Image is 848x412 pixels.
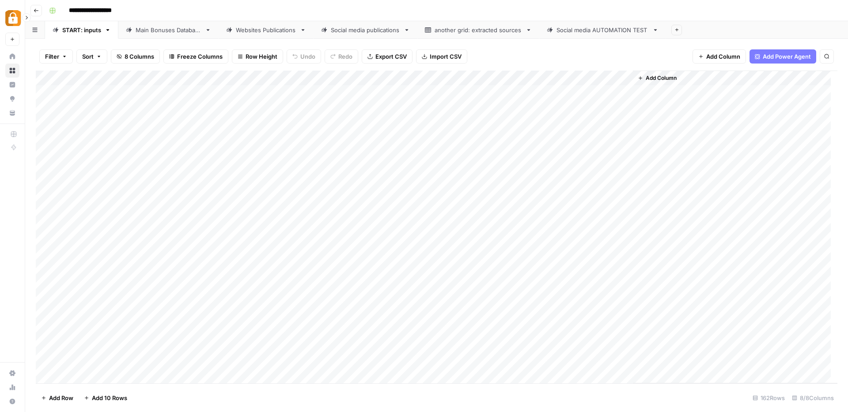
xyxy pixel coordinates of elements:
[5,78,19,92] a: Insights
[362,49,413,64] button: Export CSV
[5,380,19,394] a: Usage
[556,26,649,34] div: Social media AUTOMATION TEST
[331,26,400,34] div: Social media publications
[693,49,746,64] button: Add Column
[236,26,296,34] div: Websites Publications
[314,21,417,39] a: Social media publications
[5,106,19,120] a: Your Data
[246,52,277,61] span: Row Height
[5,366,19,380] a: Settings
[287,49,321,64] button: Undo
[5,49,19,64] a: Home
[39,49,73,64] button: Filter
[430,52,462,61] span: Import CSV
[177,52,223,61] span: Freeze Columns
[300,52,315,61] span: Undo
[416,49,467,64] button: Import CSV
[76,49,107,64] button: Sort
[125,52,154,61] span: 8 Columns
[79,391,132,405] button: Add 10 Rows
[706,52,740,61] span: Add Column
[417,21,539,39] a: another grid: extracted sources
[5,10,21,26] img: Adzz Logo
[539,21,666,39] a: Social media AUTOMATION TEST
[5,64,19,78] a: Browse
[62,26,101,34] div: START: inputs
[788,391,837,405] div: 8/8 Columns
[5,394,19,408] button: Help + Support
[111,49,160,64] button: 8 Columns
[45,21,118,39] a: START: inputs
[219,21,314,39] a: Websites Publications
[375,52,407,61] span: Export CSV
[5,92,19,106] a: Opportunities
[763,52,811,61] span: Add Power Agent
[45,52,59,61] span: Filter
[82,52,94,61] span: Sort
[646,74,677,82] span: Add Column
[232,49,283,64] button: Row Height
[92,393,127,402] span: Add 10 Rows
[749,391,788,405] div: 162 Rows
[325,49,358,64] button: Redo
[634,72,680,84] button: Add Column
[750,49,816,64] button: Add Power Agent
[36,391,79,405] button: Add Row
[5,7,19,29] button: Workspace: Adzz
[49,393,73,402] span: Add Row
[118,21,219,39] a: Main Bonuses Database
[435,26,522,34] div: another grid: extracted sources
[338,52,352,61] span: Redo
[163,49,228,64] button: Freeze Columns
[136,26,201,34] div: Main Bonuses Database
